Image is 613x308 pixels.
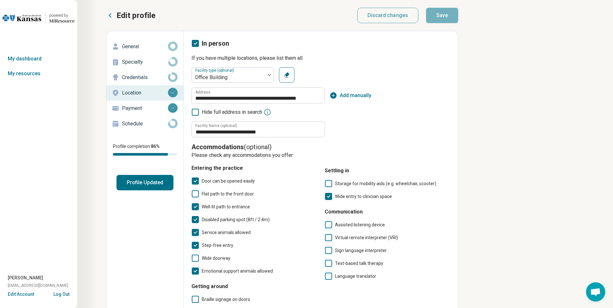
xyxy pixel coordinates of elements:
[202,243,233,248] span: Step-free entry
[3,10,41,26] img: Blue Cross Blue Shield Kansas
[107,70,183,85] a: Credentials
[151,144,160,149] span: 86 %
[107,39,183,54] a: General
[116,10,155,21] p: Edit profile
[335,274,376,279] span: Language translator
[325,208,450,216] h4: Communication
[340,92,371,99] span: Add manually
[107,116,183,131] a: Schedule
[122,120,168,128] p: Schedule
[202,204,250,209] span: Well-lit path to entrance
[325,167,450,175] h4: Settling in
[426,8,458,23] button: Save
[202,178,255,184] span: Door can be opened easily
[202,297,250,302] span: Braille signage on doors
[107,139,183,159] div: Profile completion:
[195,90,210,94] label: Address
[191,151,450,159] p: Please check any accommodations you offer:
[335,194,392,199] span: Wide entry to clinician space
[330,92,371,99] button: Add manually
[202,268,273,274] span: Emotional support animals allowed
[191,143,244,151] span: Accommodations
[335,248,387,253] span: Sign language interpreter
[191,164,317,172] h4: Entering the practice
[195,124,237,128] label: Facility Name (optional)
[191,142,450,151] p: (optional)
[202,40,229,47] span: In person
[586,282,605,302] div: Open chat
[53,291,70,296] button: Log Out
[202,108,262,116] span: Hide full address in search
[122,74,168,81] p: Credentials
[202,217,270,222] span: Disabled parking spot (8ft / 2.4m)
[49,13,75,18] div: powered by
[122,43,168,50] p: General
[195,68,235,73] label: Facility type (optional)
[106,10,155,21] button: Edit profile
[202,230,251,235] span: Service animals allowed
[3,10,75,26] a: Blue Cross Blue Shield Kansaspowered by
[107,54,183,70] a: Specialty
[8,275,43,281] span: [PERSON_NAME]
[191,54,450,62] p: If you have multiple locations, please list them all.
[113,153,177,156] div: Profile completion
[122,58,168,66] p: Specialty
[202,191,254,196] span: Flat path to the front door
[335,235,398,240] span: Virtual remote interpreter (VRI)
[8,291,34,298] button: Edit Account
[335,181,436,186] span: Storage for mobility aids (e.g. wheelchair, scooter)
[191,283,317,290] h4: Getting around
[8,283,68,288] span: [EMAIL_ADDRESS][DOMAIN_NAME]
[107,85,183,101] a: Location
[335,222,385,227] span: Assisted listening device
[202,256,230,261] span: Wide doorway
[107,101,183,116] a: Payment
[116,175,173,190] button: Profile Updated
[122,89,168,97] p: Location
[357,8,419,23] button: Discard changes
[122,104,168,112] p: Payment
[335,261,383,266] span: Text-based talk therapy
